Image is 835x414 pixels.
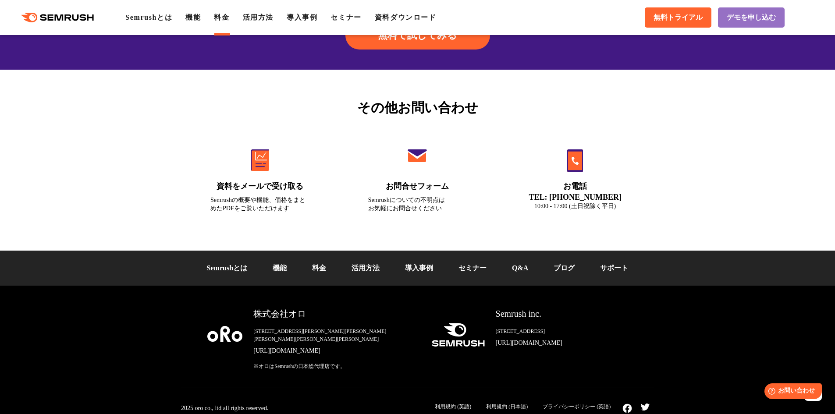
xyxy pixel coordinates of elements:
[253,327,417,343] div: [STREET_ADDRESS][PERSON_NAME][PERSON_NAME][PERSON_NAME][PERSON_NAME][PERSON_NAME]
[718,7,785,28] a: デモを申し込む
[368,196,467,212] div: Semrushについての不明点は お気軽にお問合せください
[405,264,433,272] a: 導入事例
[253,308,417,320] div: 株式会社オロ
[214,14,229,21] a: 料金
[181,404,268,412] div: 2025 oro co., ltd all rights reserved.
[253,347,417,355] a: [URL][DOMAIN_NAME]
[435,403,471,410] a: 利用規約 (英語)
[526,181,625,192] div: お電話
[496,308,628,320] div: Semrush inc.
[330,14,361,21] a: セミナー
[641,403,650,410] img: twitter
[526,202,625,210] div: 10:00 - 17:00 (土日祝除く平日)
[210,181,309,192] div: 資料をメールで受け取る
[486,403,528,410] a: 利用規約 (日本語)
[512,264,528,272] a: Q&A
[496,327,628,335] div: [STREET_ADDRESS]
[207,326,242,342] img: oro company
[312,264,326,272] a: 料金
[207,264,247,272] a: Semrushとは
[654,13,703,22] span: 無料トライアル
[554,264,575,272] a: ブログ
[273,264,287,272] a: 機能
[352,264,380,272] a: 活用方法
[496,339,628,347] a: [URL][DOMAIN_NAME]
[350,131,486,223] a: お問合せフォーム Semrushについての不明点はお気軽にお問合せください
[600,264,628,272] a: サポート
[645,7,711,28] a: 無料トライアル
[526,192,625,202] div: TEL: [PHONE_NUMBER]
[192,131,328,223] a: 資料をメールで受け取る Semrushの概要や機能、価格をまとめたPDFをご覧いただけます
[368,181,467,192] div: お問合せフォーム
[181,98,654,117] div: その他お問い合わせ
[458,264,487,272] a: セミナー
[253,362,417,370] div: ※オロはSemrushの日本総代理店です。
[757,380,825,404] iframe: Help widget launcher
[243,14,274,21] a: 活用方法
[727,13,776,22] span: デモを申し込む
[375,14,437,21] a: 資料ダウンロード
[125,14,172,21] a: Semrushとは
[185,14,201,21] a: 機能
[210,196,309,212] div: Semrushの概要や機能、価格をまとめたPDFをご覧いただけます
[543,403,611,410] a: プライバシーポリシー (英語)
[287,14,317,21] a: 導入事例
[622,403,632,413] img: facebook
